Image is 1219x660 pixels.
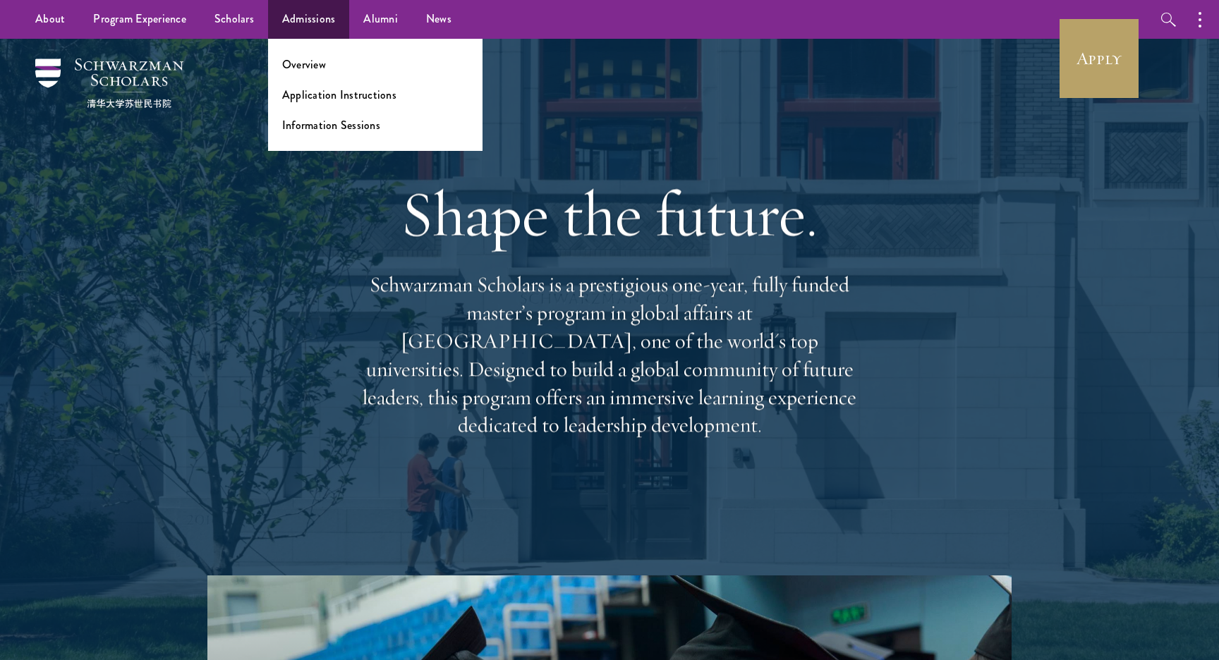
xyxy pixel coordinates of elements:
[282,117,380,133] a: Information Sessions
[282,56,326,73] a: Overview
[356,174,863,253] h1: Shape the future.
[356,271,863,439] p: Schwarzman Scholars is a prestigious one-year, fully funded master’s program in global affairs at...
[1060,19,1139,98] a: Apply
[282,87,396,103] a: Application Instructions
[35,59,183,108] img: Schwarzman Scholars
